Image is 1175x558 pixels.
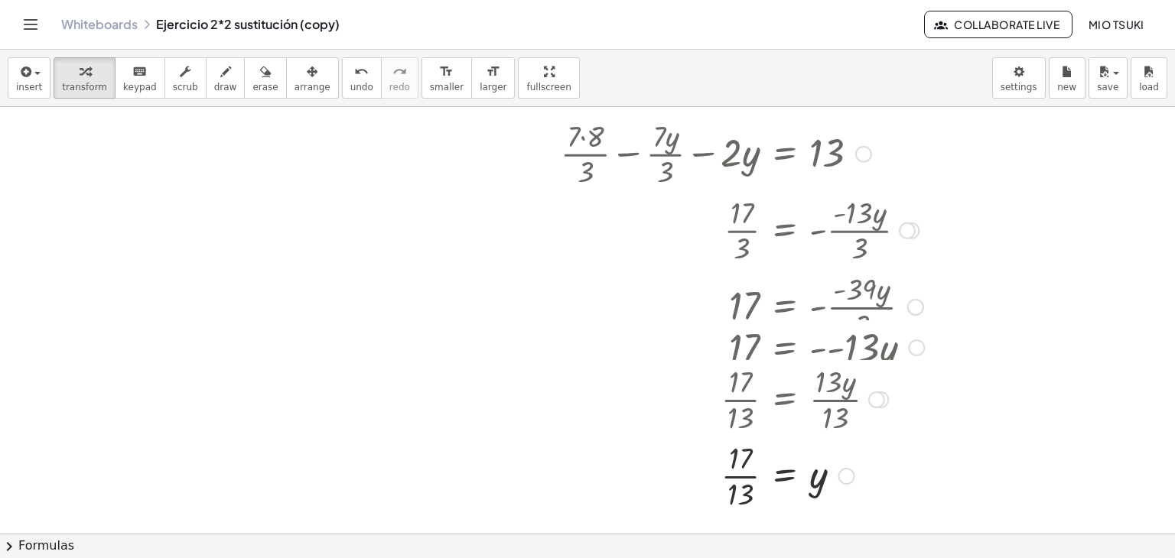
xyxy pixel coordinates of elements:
button: load [1131,57,1167,99]
span: larger [480,82,506,92]
i: redo [392,63,407,81]
span: draw [214,82,237,92]
span: Collaborate Live [937,18,1059,31]
span: fullscreen [526,82,571,92]
button: Toggle navigation [18,12,43,37]
span: new [1057,82,1076,92]
span: scrub [173,82,198,92]
span: redo [389,82,410,92]
i: keyboard [132,63,147,81]
button: transform [54,57,116,99]
button: draw [206,57,246,99]
span: settings [1001,82,1037,92]
span: save [1097,82,1118,92]
button: scrub [164,57,207,99]
i: format_size [486,63,500,81]
span: mio tsuki [1088,18,1144,31]
i: undo [354,63,369,81]
span: arrange [295,82,330,92]
span: undo [350,82,373,92]
button: Collaborate Live [924,11,1072,38]
span: load [1139,82,1159,92]
button: keyboardkeypad [115,57,165,99]
button: save [1089,57,1128,99]
button: fullscreen [518,57,579,99]
button: format_sizelarger [471,57,515,99]
span: smaller [430,82,464,92]
button: mio tsuki [1076,11,1157,38]
button: erase [244,57,286,99]
button: undoundo [342,57,382,99]
i: format_size [439,63,454,81]
button: arrange [286,57,339,99]
button: insert [8,57,50,99]
button: redoredo [381,57,418,99]
button: format_sizesmaller [422,57,472,99]
span: keypad [123,82,157,92]
span: erase [252,82,278,92]
button: new [1049,57,1085,99]
span: insert [16,82,42,92]
span: transform [62,82,107,92]
button: settings [992,57,1046,99]
a: Whiteboards [61,17,138,32]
